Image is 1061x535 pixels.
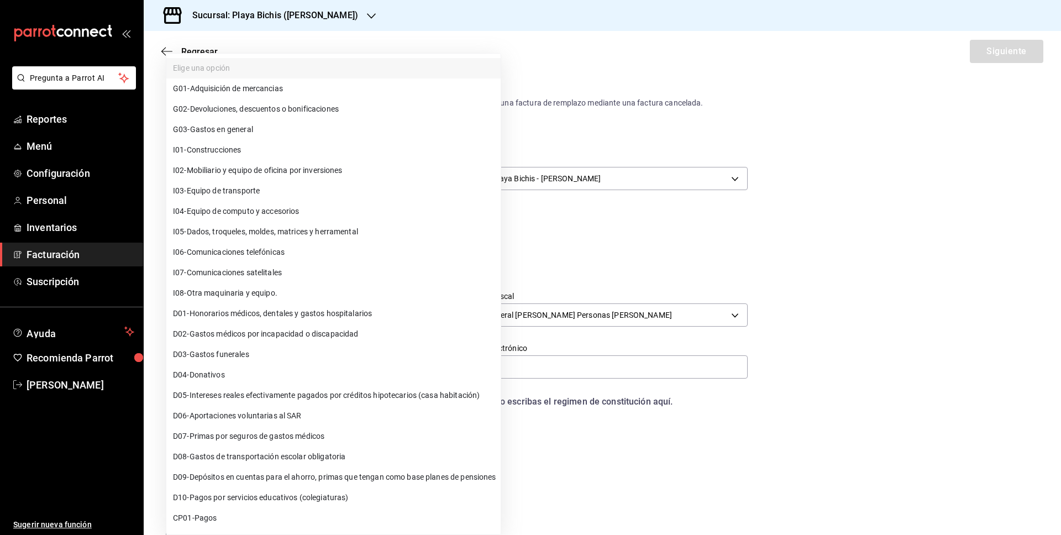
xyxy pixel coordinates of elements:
[173,471,496,483] span: D09 - Depósitos en cuentas para el ahorro, primas que tengan como base planes de pensiones
[173,124,253,135] span: G03 - Gastos en general
[173,369,225,381] span: D04 - Donativos
[173,246,285,258] span: I06 - Comunicaciones telefónicas
[173,267,282,279] span: I07 - Comunicaciones satelitales
[173,349,249,360] span: D03 - Gastos funerales
[173,103,339,115] span: G02 - Devoluciones, descuentos o bonificaciones
[173,287,277,299] span: I08 - Otra maquinaria y equipo.
[173,165,343,176] span: I02 - Mobiliario y equipo de oficina por inversiones
[173,83,283,95] span: G01 - Adquisición de mercancias
[173,451,345,463] span: D08 - Gastos de transportación escolar obligatoria
[173,410,302,422] span: D06 - Aportaciones voluntarias al SAR
[173,144,241,156] span: I01 - Construcciones
[173,492,348,503] span: D10 - Pagos por servicios educativos (colegiaturas)
[173,431,324,442] span: D07 - Primas por seguros de gastos médicos
[173,390,480,401] span: D05 - Intereses reales efectivamente pagados por créditos hipotecarios (casa habitación)
[173,512,217,524] span: CP01 - Pagos
[173,328,358,340] span: D02 - Gastos médicos por incapacidad o discapacidad
[173,226,358,238] span: I05 - Dados, troqueles, moldes, matrices y herramental
[173,308,372,319] span: D01 - Honorarios médicos, dentales y gastos hospitalarios
[173,206,300,217] span: I04 - Equipo de computo y accesorios
[173,185,260,197] span: I03 - Equipo de transporte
